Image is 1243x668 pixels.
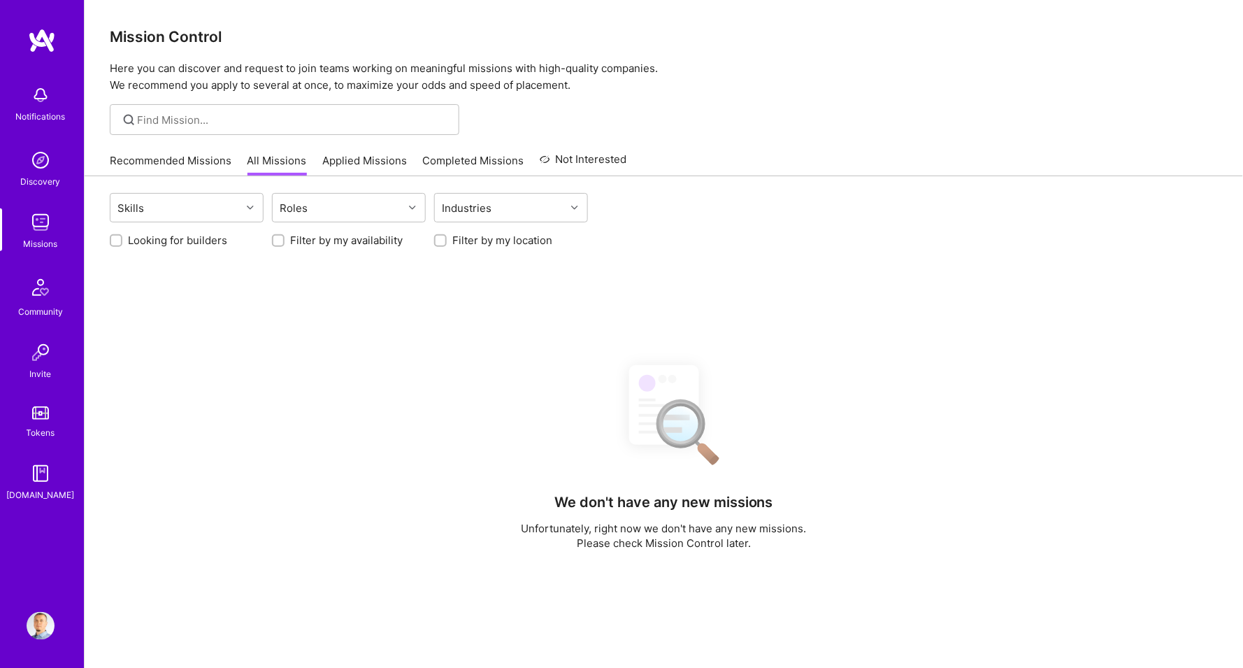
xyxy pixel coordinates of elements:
img: discovery [27,146,55,174]
input: Find Mission... [138,113,449,127]
p: Unfortunately, right now we don't have any new missions. [522,521,807,536]
a: Not Interested [540,151,627,176]
div: Industries [439,198,496,218]
a: Completed Missions [423,153,524,176]
i: icon Chevron [571,204,578,211]
img: teamwork [27,208,55,236]
label: Looking for builders [128,233,227,248]
div: Notifications [16,109,66,124]
div: Discovery [21,174,61,189]
img: logo [28,28,56,53]
a: All Missions [247,153,307,176]
img: User Avatar [27,612,55,640]
h4: We don't have any new missions [554,494,773,511]
img: No Results [605,353,724,475]
img: Community [24,271,57,304]
label: Filter by my availability [290,233,403,248]
p: Please check Mission Control later. [522,536,807,550]
h3: Mission Control [110,28,1218,45]
img: guide book [27,460,55,488]
i: icon SearchGrey [121,112,137,128]
div: [DOMAIN_NAME] [7,488,75,502]
a: Recommended Missions [110,153,231,176]
img: bell [27,81,55,109]
div: Tokens [27,425,55,440]
div: Invite [30,367,52,381]
label: Filter by my location [452,233,552,248]
div: Community [18,304,63,319]
div: Missions [24,236,58,251]
i: icon Chevron [409,204,416,211]
a: Applied Missions [322,153,407,176]
p: Here you can discover and request to join teams working on meaningful missions with high-quality ... [110,60,1218,94]
a: User Avatar [23,612,58,640]
div: Roles [277,198,312,218]
div: Skills [115,198,148,218]
img: Invite [27,339,55,367]
img: tokens [32,406,49,420]
i: icon Chevron [247,204,254,211]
